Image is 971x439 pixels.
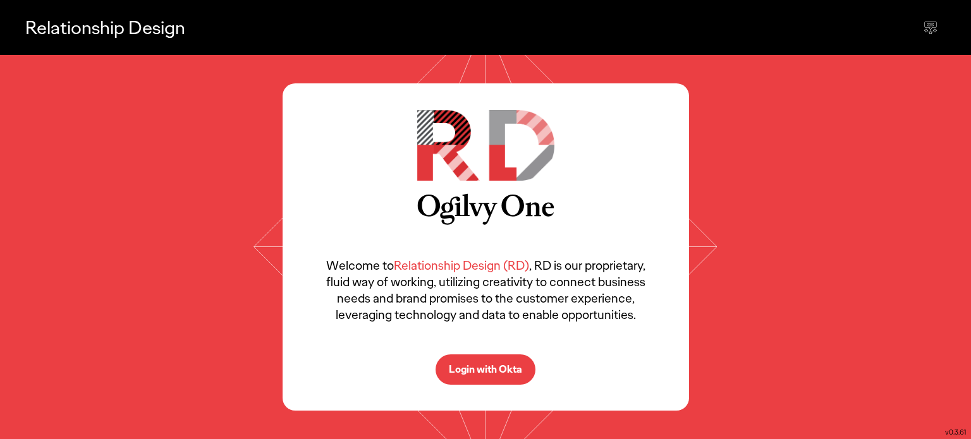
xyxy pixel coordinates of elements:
[436,354,535,385] button: Login with Okta
[417,110,554,181] img: RD Logo
[915,13,946,43] div: Send feedback
[394,257,529,274] span: Relationship Design (RD)
[321,257,651,323] p: Welcome to , RD is our proprietary, fluid way of working, utilizing creativity to connect busines...
[449,364,522,375] p: Login with Okta
[25,15,185,40] p: Relationship Design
